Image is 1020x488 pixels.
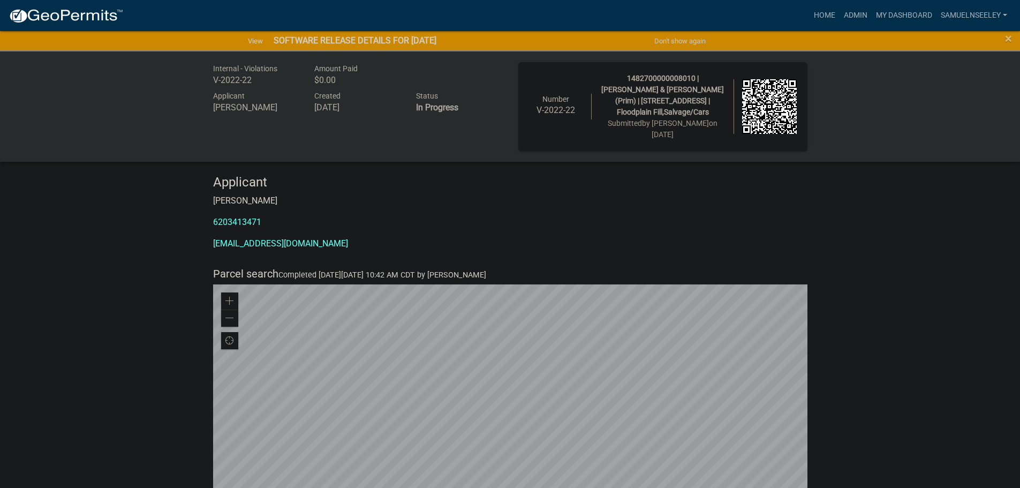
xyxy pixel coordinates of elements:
h6: [DATE] [314,102,400,112]
span: Amount Paid [314,64,358,73]
span: × [1005,31,1012,46]
span: Completed [DATE][DATE] 10:42 AM CDT by [PERSON_NAME] [278,271,486,280]
button: Don't show again [650,32,710,50]
a: Home [810,5,840,26]
span: Internal - Violations [213,64,277,73]
div: Zoom out [221,310,238,327]
span: Applicant [213,92,245,100]
strong: SOFTWARE RELEASE DETAILS FOR [DATE] [274,35,436,46]
a: My Dashboard [872,5,936,26]
a: [EMAIL_ADDRESS][DOMAIN_NAME] [213,238,348,249]
button: Close [1005,32,1012,45]
a: 6203413471 [213,217,261,227]
span: 1482700000008010 | [PERSON_NAME] & [PERSON_NAME] (Prim) | [STREET_ADDRESS] | Floodplain Fill,Salv... [601,74,724,116]
img: QR code [742,79,797,134]
div: Find my location [221,332,238,349]
span: Status [416,92,438,100]
h5: Parcel search [213,267,807,280]
h6: V-2022-22 [529,105,584,115]
a: View [244,32,267,50]
span: Submitted on [DATE] [608,119,717,139]
strong: In Progress [416,102,458,112]
h6: [PERSON_NAME] [213,102,299,112]
p: [PERSON_NAME] [213,194,807,207]
div: Zoom in [221,292,238,310]
a: SamuelNSeeley [936,5,1011,26]
h4: Applicant [213,175,807,190]
h6: $0.00 [314,75,400,85]
span: by [PERSON_NAME] [642,119,709,127]
span: Created [314,92,341,100]
a: Admin [840,5,872,26]
h6: V-2022-22 [213,75,299,85]
span: Number [542,95,569,103]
